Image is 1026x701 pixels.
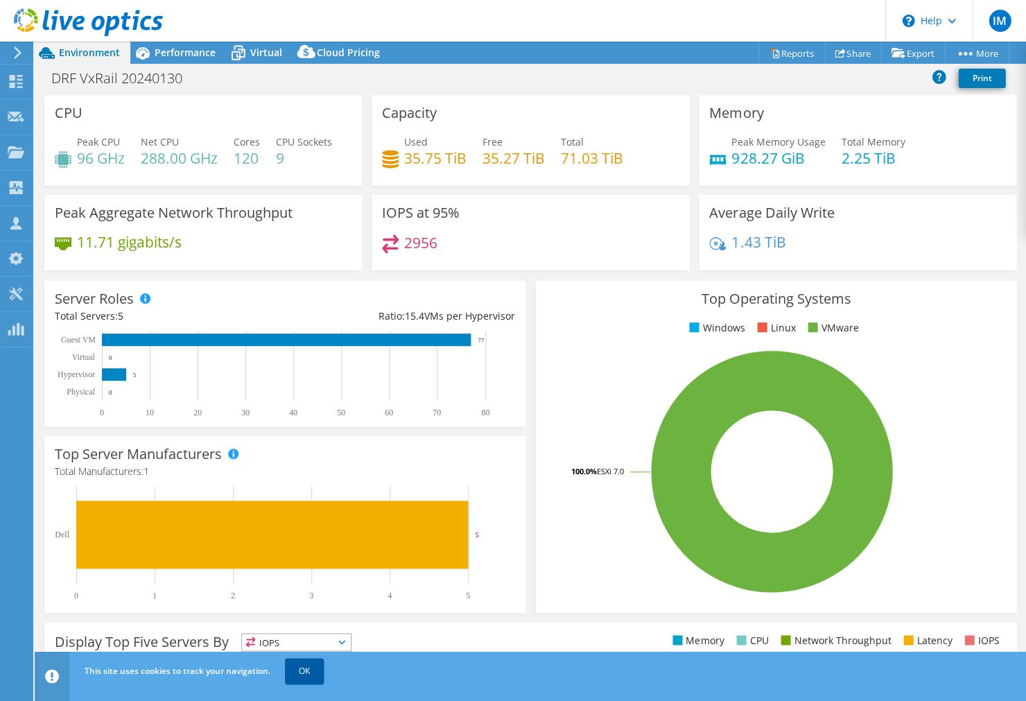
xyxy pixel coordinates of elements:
[67,387,95,397] text: Physical
[317,46,380,59] span: Cloud Pricing
[900,633,952,648] li: Latency
[144,465,149,478] span: 1
[77,135,120,148] span: Peak CPU
[55,530,69,539] text: Dell
[482,150,545,166] h4: 35.27 TiB
[777,633,891,648] li: Network Throughput
[754,320,795,336] li: Linux
[404,150,467,166] h4: 35.75 TiB
[405,309,424,322] span: 15.4
[55,309,285,324] div: Total Servers:
[709,105,763,121] h3: Memory
[758,42,825,64] a: Reports
[153,591,157,600] text: 1
[804,320,858,336] li: VMware
[733,633,768,648] li: CPU
[55,447,222,462] h3: Top Server Manufacturers
[482,135,503,148] span: Free
[731,150,825,166] h4: 928.27 GiB
[382,205,460,220] h3: IOPS at 95%
[309,591,313,600] text: 3
[546,291,1006,306] h3: Top Operating Systems
[61,335,96,345] text: Guest VM
[731,234,785,250] h4: 1.43 TiB
[388,591,392,600] text: 4
[55,464,515,479] h4: Total Manufacturers:
[466,591,470,600] text: 5
[155,46,216,59] span: Performance
[841,150,905,166] h4: 2.25 TiB
[944,42,1009,64] a: More
[109,389,112,396] text: 0
[989,10,1011,32] span: IM
[141,150,218,166] h4: 288.00 GHz
[55,205,293,220] h3: Peak Aggregate Network Throughput
[481,408,489,417] text: 80
[234,135,260,148] span: Cores
[824,42,881,64] a: Share
[475,530,479,539] text: 5
[109,354,112,361] text: 0
[841,135,905,148] span: Total Memory
[385,408,393,417] text: 60
[561,135,584,148] span: Total
[58,370,95,379] text: Hypervisor
[55,291,134,306] h3: Server Roles
[250,46,282,59] span: Virtual
[193,408,202,417] text: 20
[597,466,624,476] tspan: ESXi 7.0
[74,591,78,600] text: 0
[234,150,260,166] h4: 120
[77,150,125,166] h4: 96 GHz
[404,135,428,148] span: Used
[45,71,204,86] h1: DRF VxRail 20240130
[404,235,437,250] h4: 2956
[731,135,825,148] span: Peak Memory Usage
[241,408,250,417] text: 30
[77,234,182,250] h4: 11.71 gigabits/s
[433,408,441,417] text: 70
[59,46,120,59] span: Environment
[72,352,96,362] text: Virtual
[85,664,270,676] span: This site uses cookies to track your navigation.
[709,205,834,220] h3: Average Daily Write
[285,658,324,683] a: OK
[686,320,745,336] li: Windows
[478,337,485,344] text: 77
[958,69,1005,88] a: Print
[285,309,515,324] div: Ratio: VMs per Hypervisor
[55,105,82,121] h3: CPU
[289,408,297,417] text: 40
[242,634,351,650] span: IOPS
[571,466,597,476] tspan: 100.0%
[276,150,332,166] h4: 9
[141,135,179,148] span: Net CPU
[880,42,945,64] a: Export
[382,105,437,121] h3: Capacity
[337,408,345,417] text: 50
[561,150,623,166] h4: 71.03 TiB
[133,372,137,379] text: 5
[669,633,724,648] li: Memory
[118,309,123,322] span: 5
[231,591,235,600] text: 2
[276,135,332,148] span: CPU Sockets
[146,408,154,417] text: 10
[902,15,914,27] svg: \n
[100,408,104,417] text: 0
[961,633,999,648] li: IOPS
